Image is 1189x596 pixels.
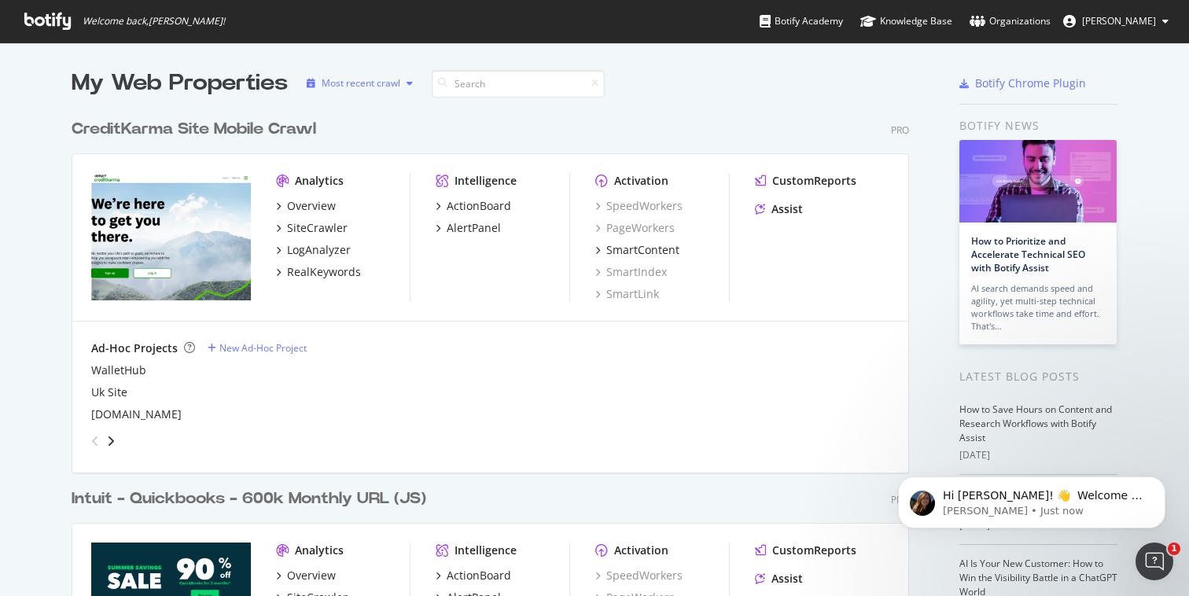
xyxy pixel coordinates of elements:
a: SmartIndex [595,264,667,280]
div: ActionBoard [447,198,511,214]
div: CustomReports [772,543,856,558]
div: Intelligence [455,543,517,558]
div: Botify Academy [760,13,843,29]
a: SiteCrawler [276,220,348,236]
div: Organizations [970,13,1051,29]
div: Intelligence [455,173,517,189]
div: Latest Blog Posts [959,368,1117,385]
a: PageWorkers [595,220,675,236]
a: CustomReports [755,543,856,558]
div: CreditKarma Site Mobile Crawl [72,118,316,141]
a: New Ad-Hoc Project [208,341,307,355]
span: 1 [1168,543,1180,555]
a: WalletHub [91,362,146,378]
a: LogAnalyzer [276,242,351,258]
div: Analytics [295,173,344,189]
a: SpeedWorkers [595,198,683,214]
div: Overview [287,568,336,583]
div: angle-right [105,433,116,449]
div: Overview [287,198,336,214]
a: Overview [276,198,336,214]
a: Overview [276,568,336,583]
div: Pro [891,123,909,137]
div: CustomReports [772,173,856,189]
div: Botify Chrome Plugin [975,75,1086,91]
input: Search [432,70,605,97]
button: Most recent crawl [300,71,419,96]
a: SmartLink [595,286,659,302]
a: Uk Site [91,384,127,400]
div: Knowledge Base [860,13,952,29]
a: Assist [755,201,803,217]
div: SmartContent [606,242,679,258]
span: Welcome back, [PERSON_NAME] ! [83,15,225,28]
div: Ad-Hoc Projects [91,340,178,356]
a: ActionBoard [436,198,511,214]
div: AI search demands speed and agility, yet multi-step technical workflows take time and effort. Tha... [971,282,1105,333]
a: Botify Chrome Plugin [959,75,1086,91]
a: How to Save Hours on Content and Research Workflows with Botify Assist [959,403,1112,444]
div: New Ad-Hoc Project [219,341,307,355]
a: ActionBoard [436,568,511,583]
div: Activation [614,543,668,558]
a: CreditKarma Site Mobile Crawl [72,118,322,141]
div: Assist [771,201,803,217]
div: Analytics [295,543,344,558]
a: SpeedWorkers [595,568,683,583]
div: LogAnalyzer [287,242,351,258]
div: Intuit - Quickbooks - 600k Monthly URL (JS) [72,487,426,510]
a: [DOMAIN_NAME] [91,407,182,422]
a: SmartContent [595,242,679,258]
div: ActionBoard [447,568,511,583]
img: How to Prioritize and Accelerate Technical SEO with Botify Assist [959,140,1117,223]
div: Most recent crawl [322,79,400,88]
span: Chetna Tanwani [1082,14,1156,28]
div: Activation [614,173,668,189]
div: SiteCrawler [287,220,348,236]
div: AlertPanel [447,220,501,236]
div: Botify news [959,117,1117,134]
div: Assist [771,571,803,587]
div: RealKeywords [287,264,361,280]
iframe: Intercom notifications message [874,443,1189,554]
a: Intuit - Quickbooks - 600k Monthly URL (JS) [72,487,433,510]
button: [PERSON_NAME] [1051,9,1181,34]
a: AlertPanel [436,220,501,236]
a: RealKeywords [276,264,361,280]
a: CustomReports [755,173,856,189]
div: angle-left [85,429,105,454]
img: creditkarma.com [91,173,251,300]
iframe: Intercom live chat [1136,543,1173,580]
a: How to Prioritize and Accelerate Technical SEO with Botify Assist [971,234,1085,274]
a: Assist [755,571,803,587]
div: My Web Properties [72,68,288,99]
